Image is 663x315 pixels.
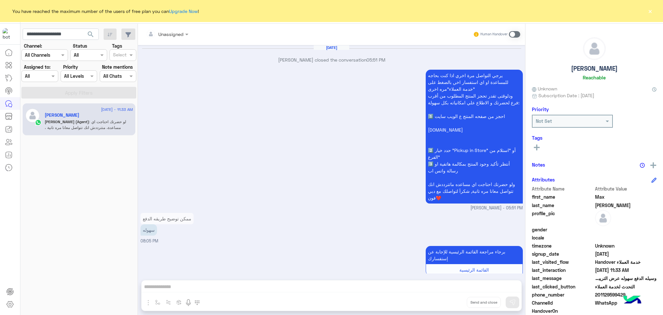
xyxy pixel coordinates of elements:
span: [PERSON_NAME] (Agent) [45,119,89,124]
span: Handover خدمة العملاء [595,259,657,265]
span: ChannelId [532,299,594,306]
span: التحدث لخدمة العملاء [595,283,657,290]
img: add [650,162,656,168]
label: Channel: [24,42,42,49]
h6: Notes [532,162,545,168]
span: Unknown [532,85,557,92]
img: defaultAdmin.png [595,210,611,226]
img: hulul-logo.png [621,289,644,312]
label: Priority [63,64,78,70]
span: 2 [595,299,657,306]
h5: [PERSON_NAME] [571,65,618,72]
button: Apply Filters [21,87,136,99]
span: 2025-08-09T08:33:13.773Z [595,267,657,274]
label: Assigned to: [24,64,51,70]
span: 2025-08-08T11:31:19.081Z [595,251,657,257]
span: last_message [532,275,594,282]
span: Attribute Name [532,185,594,192]
label: Note mentions [102,64,133,70]
img: 1403182699927242 [3,28,14,40]
p: 8/8/2025, 8:05 PM [426,246,523,264]
span: null [595,234,657,241]
span: gender [532,226,594,233]
span: [DATE] - 11:33 AM [101,107,133,112]
img: notes [640,163,645,168]
span: phone_number [532,291,594,298]
span: Subscription Date : [DATE] [538,92,594,99]
a: Upgrade Now [169,8,198,14]
span: last_clicked_button [532,283,594,290]
span: last_visited_flow [532,259,594,265]
label: Status [73,42,87,49]
button: search [83,29,99,42]
span: locale [532,234,594,241]
span: 08:05 PM [140,239,158,243]
span: HandoverOn [532,308,594,314]
button: Send and close [467,297,501,308]
span: last_interaction [532,267,594,274]
h5: Max Mohamed Mostafa [45,112,79,118]
span: search [87,30,95,38]
label: Tags [112,42,122,49]
span: Max [595,193,657,200]
span: You have reached the maximum number of the users of free plan you can ! [12,8,199,15]
span: [PERSON_NAME] - 05:51 PM [470,205,523,211]
h6: [DATE] [314,45,349,50]
p: 8/8/2025, 8:05 PM [140,224,157,236]
h6: Reachable [583,75,606,80]
img: defaultAdmin.png [25,108,40,123]
span: Unknown [595,242,657,249]
img: defaultAdmin.png [583,38,605,60]
span: Attribute Value [595,185,657,192]
span: Mohamed Mostafa [595,202,657,209]
span: القائمة الرئيسية [459,267,489,273]
p: 8/8/2025, 5:51 PM [426,70,523,204]
span: null [595,308,657,314]
small: Human Handover [480,32,508,37]
span: profile_pic [532,210,594,225]
span: 05:51 PM [366,57,385,63]
span: وسيله الدفع سهوله عرض التريبل ٠ [595,275,657,282]
img: WhatsApp [35,119,41,126]
h6: Priority [532,106,549,112]
button: × [647,8,653,14]
span: null [595,226,657,233]
p: [PERSON_NAME] closed the conversation [140,56,523,63]
h6: Tags [532,135,657,141]
span: last_name [532,202,594,209]
h6: Attributes [532,177,555,182]
span: timezone [532,242,594,249]
p: 8/8/2025, 8:05 PM [140,213,194,224]
span: first_name [532,193,594,200]
span: signup_date [532,251,594,257]
span: 201129599429 [595,291,657,298]
div: Select [112,51,127,60]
